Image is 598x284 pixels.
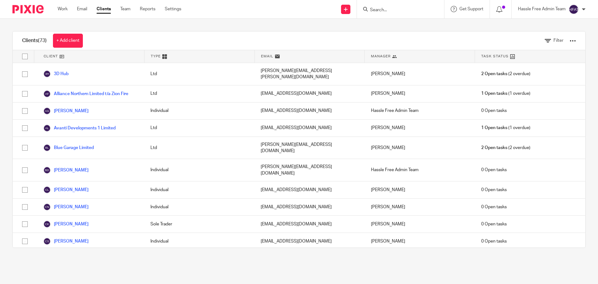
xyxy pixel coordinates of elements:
[371,54,391,59] span: Manager
[120,6,131,12] a: Team
[481,108,507,114] span: 0 Open tasks
[43,144,94,152] a: Blue Garage Limited
[43,70,51,78] img: svg%3E
[43,203,88,211] a: [PERSON_NAME]
[569,4,579,14] img: svg%3E
[254,103,365,119] div: [EMAIL_ADDRESS][DOMAIN_NAME]
[43,70,69,78] a: 3D Hub
[77,6,87,12] a: Email
[365,199,475,215] div: [PERSON_NAME]
[481,71,507,77] span: 2 Open tasks
[43,220,88,228] a: [PERSON_NAME]
[165,6,181,12] a: Settings
[365,181,475,198] div: [PERSON_NAME]
[53,34,83,48] a: + Add client
[365,137,475,159] div: [PERSON_NAME]
[43,186,51,194] img: svg%3E
[365,85,475,102] div: [PERSON_NAME]
[144,181,254,198] div: Individual
[254,120,365,137] div: [EMAIL_ADDRESS][DOMAIN_NAME]
[19,51,31,62] input: Select all
[43,186,88,194] a: [PERSON_NAME]
[553,38,563,43] span: Filter
[365,63,475,85] div: [PERSON_NAME]
[97,6,111,12] a: Clients
[481,90,530,97] span: (1 overdue)
[481,145,530,151] span: (2 overdue)
[43,238,88,245] a: [PERSON_NAME]
[140,6,155,12] a: Reports
[481,125,507,131] span: 1 Open tasks
[254,181,365,198] div: [EMAIL_ADDRESS][DOMAIN_NAME]
[254,159,365,181] div: [PERSON_NAME][EMAIL_ADDRESS][DOMAIN_NAME]
[481,221,507,227] span: 0 Open tasks
[518,6,566,12] p: Hassle Free Admin Team
[144,159,254,181] div: Individual
[254,63,365,85] div: [PERSON_NAME][EMAIL_ADDRESS][PERSON_NAME][DOMAIN_NAME]
[43,107,51,115] img: svg%3E
[481,238,507,244] span: 0 Open tasks
[481,145,507,151] span: 2 Open tasks
[12,5,44,13] img: Pixie
[365,120,475,137] div: [PERSON_NAME]
[43,107,88,115] a: [PERSON_NAME]
[43,238,51,245] img: svg%3E
[144,120,254,137] div: Ltd
[144,199,254,215] div: Individual
[254,137,365,159] div: [PERSON_NAME][EMAIL_ADDRESS][DOMAIN_NAME]
[144,216,254,233] div: Sole Trader
[43,90,128,98] a: Alliance Northern Limited t/a Zion Fire
[151,54,161,59] span: Type
[43,203,51,211] img: svg%3E
[38,38,47,43] span: (73)
[144,63,254,85] div: Ltd
[58,6,68,12] a: Work
[261,54,273,59] span: Email
[144,103,254,119] div: Individual
[254,199,365,215] div: [EMAIL_ADDRESS][DOMAIN_NAME]
[481,187,507,193] span: 0 Open tasks
[459,7,483,11] span: Get Support
[144,85,254,102] div: Ltd
[22,37,47,44] h1: Clients
[481,71,530,77] span: (2 overdue)
[254,233,365,250] div: [EMAIL_ADDRESS][DOMAIN_NAME]
[43,166,88,174] a: [PERSON_NAME]
[43,220,51,228] img: svg%3E
[44,54,58,59] span: Client
[481,125,530,131] span: (1 overdue)
[365,233,475,250] div: [PERSON_NAME]
[43,124,116,132] a: Avanti Developments 1 Limited
[254,216,365,233] div: [EMAIL_ADDRESS][DOMAIN_NAME]
[365,159,475,181] div: Hassle Free Admin Team
[43,144,51,152] img: svg%3E
[43,124,51,132] img: svg%3E
[369,7,425,13] input: Search
[144,137,254,159] div: Ltd
[481,54,509,59] span: Task Status
[254,85,365,102] div: [EMAIL_ADDRESS][DOMAIN_NAME]
[481,90,507,97] span: 1 Open tasks
[43,166,51,174] img: svg%3E
[481,204,507,210] span: 0 Open tasks
[43,90,51,98] img: svg%3E
[144,233,254,250] div: Individual
[365,103,475,119] div: Hassle Free Admin Team
[365,216,475,233] div: [PERSON_NAME]
[481,167,507,173] span: 0 Open tasks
